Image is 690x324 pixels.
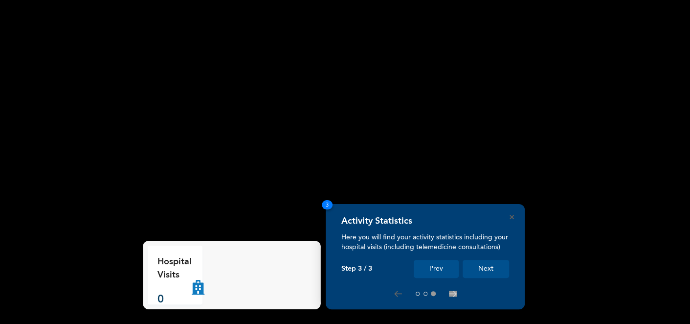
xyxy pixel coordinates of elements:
button: Next [463,260,509,278]
span: 3 [322,200,333,209]
p: Hospital Visits [157,255,192,282]
p: 0 [157,292,192,308]
h4: Activity Statistics [341,216,412,227]
p: Step 3 / 3 [341,265,372,273]
p: Here you will find your activity statistics including your hospital visits (including telemedicin... [341,232,509,252]
button: Prev [414,260,459,278]
button: Close [510,215,514,219]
